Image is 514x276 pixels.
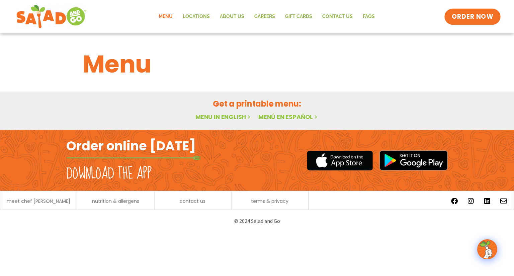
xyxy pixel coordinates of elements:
[215,9,249,24] a: About Us
[178,9,215,24] a: Locations
[280,9,317,24] a: GIFT CARDS
[258,113,319,121] a: Menú en español
[195,113,252,121] a: Menu in English
[307,150,373,171] img: appstore
[66,138,196,154] h2: Order online [DATE]
[66,156,200,160] img: fork
[251,199,288,203] a: terms & privacy
[379,150,448,170] img: google_play
[444,9,501,25] a: ORDER NOW
[83,46,431,82] h1: Menu
[452,12,493,21] span: ORDER NOW
[180,199,205,203] a: contact us
[317,9,358,24] a: Contact Us
[66,164,152,183] h2: Download the app
[7,199,70,203] a: meet chef [PERSON_NAME]
[154,9,178,24] a: Menu
[92,199,139,203] a: nutrition & allergens
[478,240,497,259] img: wpChatIcon
[16,3,87,30] img: new-SAG-logo-768×292
[70,217,444,226] p: © 2024 Salad and Go
[154,9,380,24] nav: Menu
[358,9,380,24] a: FAQs
[83,98,431,110] h2: Get a printable menu:
[249,9,280,24] a: Careers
